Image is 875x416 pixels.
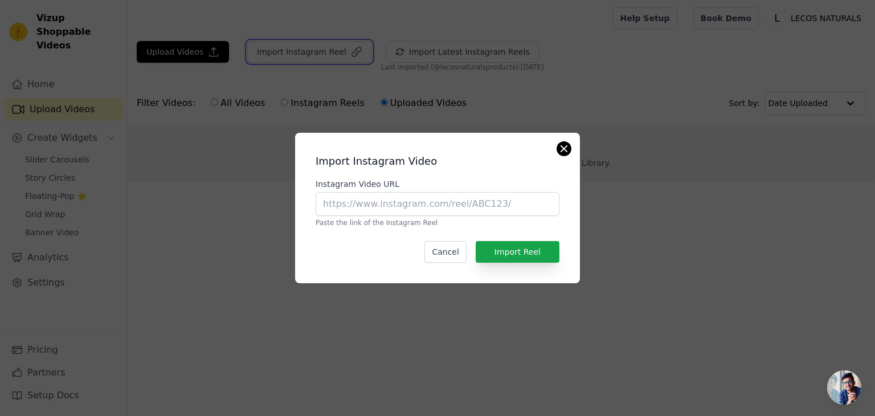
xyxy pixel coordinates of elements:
[316,218,559,227] p: Paste the link of the Instagram Reel
[557,142,571,156] button: Close modal
[316,153,559,169] h2: Import Instagram Video
[316,192,559,216] input: https://www.instagram.com/reel/ABC123/
[316,178,559,190] label: Instagram Video URL
[827,370,861,405] div: Open chat
[476,241,559,263] button: Import Reel
[424,241,466,263] button: Cancel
